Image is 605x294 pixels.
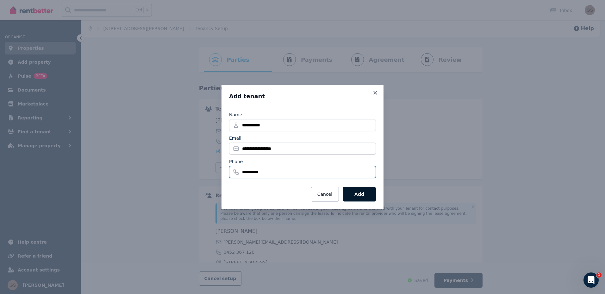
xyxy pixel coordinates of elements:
[343,187,376,201] button: Add
[311,187,339,201] button: Cancel
[583,272,599,288] iframe: Intercom live chat
[229,158,243,165] label: Phone
[596,272,602,278] span: 1
[229,135,241,141] label: Email
[229,112,242,118] label: Name
[229,93,376,100] h3: Add tenant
